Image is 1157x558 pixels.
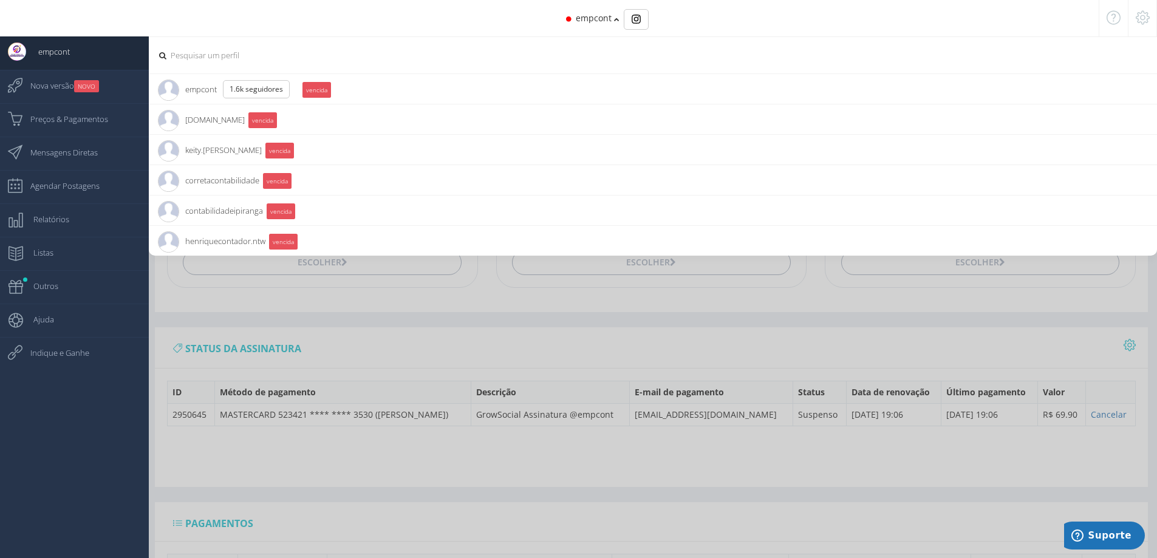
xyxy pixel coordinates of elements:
[1064,522,1145,552] iframe: Abre um widget para que você possa encontrar mais informações
[26,36,70,67] span: empcont
[18,70,99,101] span: Nova versão
[21,304,54,335] span: Ajuda
[18,171,100,201] span: Agendar Postagens
[18,104,108,134] span: Preços & Pagamentos
[21,271,58,301] span: Outros
[21,237,53,268] span: Listas
[8,43,26,61] img: User Image
[632,15,641,24] img: Instagram_simple_icon.svg
[74,80,99,92] small: NOVO
[624,9,649,30] div: Basic example
[18,137,98,168] span: Mensagens Diretas
[21,204,69,234] span: Relatórios
[576,12,612,24] span: empcont
[18,338,89,368] span: Indique e Ganhe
